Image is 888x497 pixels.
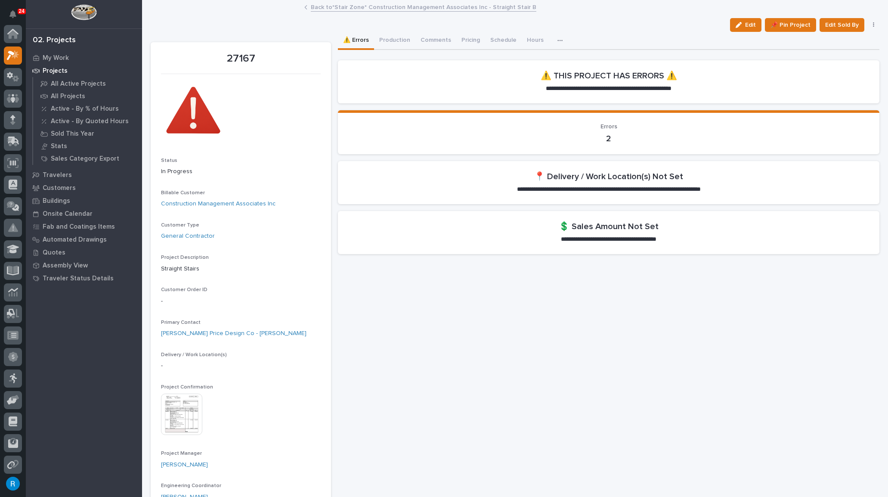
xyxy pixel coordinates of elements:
[33,36,76,45] div: 02. Projects
[311,2,536,12] a: Back to*Stair Zone* Construction Management Associates Inc - Straight Stair B
[26,181,142,194] a: Customers
[522,32,549,50] button: Hours
[33,127,142,140] a: Sold This Year
[43,197,70,205] p: Buildings
[33,90,142,102] a: All Projects
[559,221,659,232] h2: 💲 Sales Amount Not Set
[161,79,226,144] img: yCqwWYSOun2FiEynRHFqfEUIdetldGjqYDjzq6GC95U
[33,140,142,152] a: Stats
[745,21,756,29] span: Edit
[43,262,88,270] p: Assembly View
[820,18,864,32] button: Edit Sold By
[26,272,142,285] a: Traveler Status Details
[33,115,142,127] a: Active - By Quoted Hours
[19,8,25,14] p: 24
[161,158,177,163] span: Status
[43,184,76,192] p: Customers
[161,297,321,306] p: -
[456,32,485,50] button: Pricing
[161,320,201,325] span: Primary Contact
[26,194,142,207] a: Buildings
[825,20,859,30] span: Edit Sold By
[161,451,202,456] span: Project Manager
[161,190,205,196] span: Billable Customer
[161,255,209,260] span: Project Description
[26,220,142,233] a: Fab and Coatings Items
[43,275,114,283] p: Traveler Status Details
[770,20,811,30] span: 📌 Pin Project
[43,236,107,244] p: Automated Drawings
[161,167,321,176] p: In Progress
[43,171,72,179] p: Travelers
[51,93,85,100] p: All Projects
[51,130,94,138] p: Sold This Year
[4,475,22,493] button: users-avatar
[161,287,207,292] span: Customer Order ID
[26,233,142,246] a: Automated Drawings
[161,483,221,488] span: Engineering Coordinator
[71,4,96,20] img: Workspace Logo
[33,78,142,90] a: All Active Projects
[485,32,522,50] button: Schedule
[541,71,677,81] h2: ⚠️ THIS PROJECT HAS ERRORS ⚠️
[51,143,67,150] p: Stats
[33,103,142,115] a: Active - By % of Hours
[33,152,142,165] a: Sales Category Export
[765,18,816,32] button: 📌 Pin Project
[51,80,106,88] p: All Active Projects
[11,10,22,24] div: Notifications24
[161,329,306,338] a: [PERSON_NAME] Price Design Co - [PERSON_NAME]
[161,352,227,357] span: Delivery / Work Location(s)
[161,199,275,208] a: Construction Management Associates Inc
[161,53,321,65] p: 27167
[51,118,129,125] p: Active - By Quoted Hours
[338,32,374,50] button: ⚠️ Errors
[161,361,321,370] p: -
[26,207,142,220] a: Onsite Calendar
[730,18,761,32] button: Edit
[43,54,69,62] p: My Work
[374,32,415,50] button: Production
[534,171,683,182] h2: 📍 Delivery / Work Location(s) Not Set
[415,32,456,50] button: Comments
[4,5,22,23] button: Notifications
[43,223,115,231] p: Fab and Coatings Items
[161,232,215,241] a: General Contractor
[600,124,617,130] span: Errors
[161,264,321,273] p: Straight Stairs
[161,460,208,469] a: [PERSON_NAME]
[43,210,93,218] p: Onsite Calendar
[348,134,869,144] p: 2
[161,223,199,228] span: Customer Type
[43,249,65,257] p: Quotes
[161,385,213,390] span: Project Confirmation
[51,155,119,163] p: Sales Category Export
[43,67,68,75] p: Projects
[26,259,142,272] a: Assembly View
[26,168,142,181] a: Travelers
[26,246,142,259] a: Quotes
[26,51,142,64] a: My Work
[26,64,142,77] a: Projects
[51,105,119,113] p: Active - By % of Hours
